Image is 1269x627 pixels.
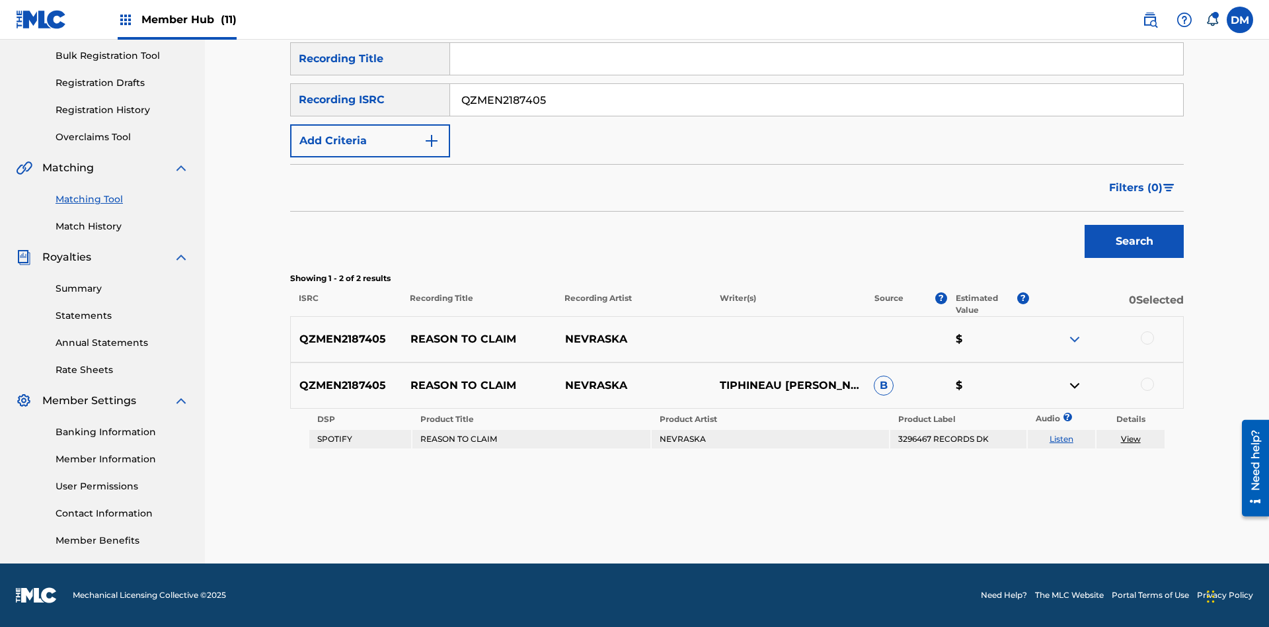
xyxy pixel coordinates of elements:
[402,378,557,394] p: REASON TO CLAIM
[56,507,189,521] a: Contact Information
[1207,577,1215,616] div: Drag
[1206,13,1219,26] div: Notifications
[890,410,1026,429] th: Product Label
[1121,434,1141,444] a: View
[16,249,32,265] img: Royalties
[401,292,556,316] p: Recording Title
[890,430,1026,448] td: 3296467 RECORDS DK
[1142,12,1158,28] img: search
[56,220,189,233] a: Match History
[16,587,57,603] img: logo
[290,292,401,316] p: ISRC
[424,133,440,149] img: 9d2ae6d4665cec9f34b9.svg
[1137,7,1163,33] a: Public Search
[652,410,889,429] th: Product Artist
[291,378,402,394] p: QZMEN2187405
[1112,589,1189,601] a: Portal Terms of Use
[16,393,32,409] img: Member Settings
[1067,378,1083,394] img: contract
[1035,589,1104,601] a: The MLC Website
[935,292,947,304] span: ?
[56,192,189,206] a: Matching Tool
[1096,410,1165,429] th: Details
[1067,331,1083,347] img: expand
[291,331,402,347] p: QZMEN2187405
[42,249,91,265] span: Royalties
[874,376,894,396] span: B
[1163,184,1174,192] img: filter
[412,430,650,448] td: REASON TO CLAIM
[956,292,1017,316] p: Estimated Value
[981,589,1027,601] a: Need Help?
[1176,12,1192,28] img: help
[1197,589,1253,601] a: Privacy Policy
[1232,415,1269,523] iframe: Resource Center
[290,124,450,157] button: Add Criteria
[173,160,189,176] img: expand
[1028,413,1044,425] p: Audio
[1227,7,1253,33] div: User Menu
[1109,180,1163,196] span: Filters ( 0 )
[56,282,189,296] a: Summary
[118,12,134,28] img: Top Rightsholders
[402,331,557,347] p: REASON TO CLAIM
[173,249,189,265] img: expand
[56,49,189,63] a: Bulk Registration Tool
[56,534,189,548] a: Member Benefits
[309,430,411,448] td: SPOTIFY
[56,480,189,493] a: User Permissions
[173,393,189,409] img: expand
[1067,413,1067,421] span: ?
[56,76,189,90] a: Registration Drafts
[1050,434,1073,444] a: Listen
[290,42,1184,265] form: Search Form
[1017,292,1029,304] span: ?
[56,363,189,377] a: Rate Sheets
[42,393,136,409] span: Member Settings
[874,292,904,316] p: Source
[1085,225,1184,258] button: Search
[309,410,411,429] th: DSP
[1101,171,1184,204] button: Filters (0)
[1203,564,1269,627] iframe: Chat Widget
[73,589,226,601] span: Mechanical Licensing Collective © 2025
[16,10,67,29] img: MLC Logo
[711,378,865,394] p: TIPHINEAU [PERSON_NAME]
[42,160,94,176] span: Matching
[56,336,189,350] a: Annual Statements
[556,378,711,394] p: NEVRASKA
[16,160,32,176] img: Matching
[1171,7,1198,33] div: Help
[221,13,237,26] span: (11)
[56,425,189,439] a: Banking Information
[56,103,189,117] a: Registration History
[652,430,889,448] td: NEVRASKA
[56,130,189,144] a: Overclaims Tool
[141,12,237,27] span: Member Hub
[556,331,711,347] p: NEVRASKA
[947,378,1029,394] p: $
[56,309,189,323] a: Statements
[556,292,711,316] p: Recording Artist
[711,292,865,316] p: Writer(s)
[412,410,650,429] th: Product Title
[290,272,1184,284] p: Showing 1 - 2 of 2 results
[56,452,189,466] a: Member Information
[1029,292,1184,316] p: 0 Selected
[947,331,1029,347] p: $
